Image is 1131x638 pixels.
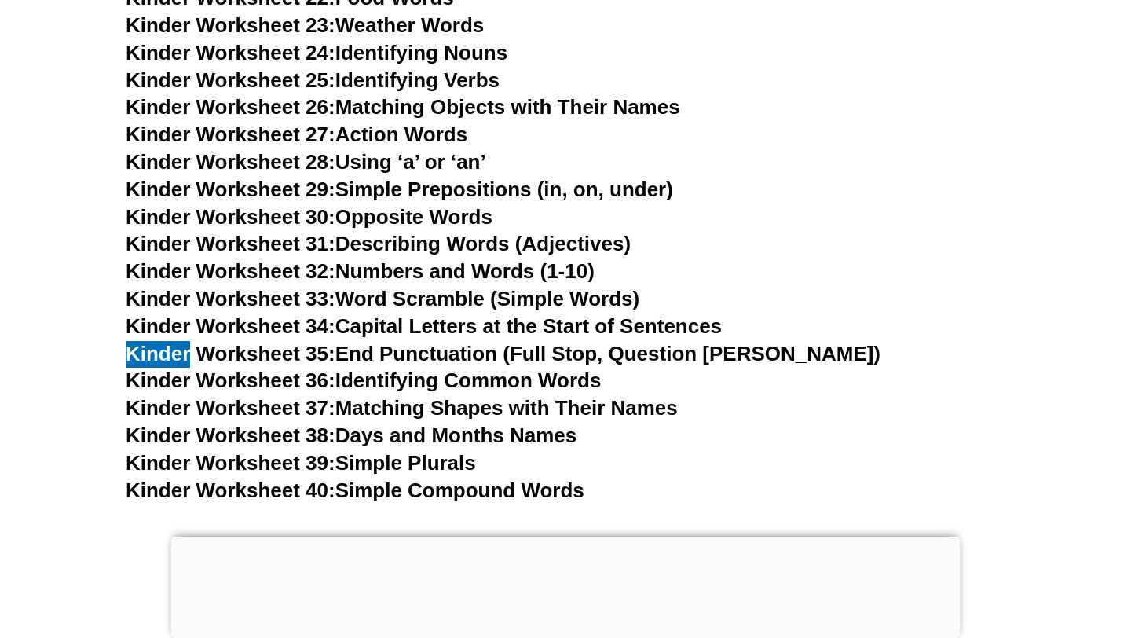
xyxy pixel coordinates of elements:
span: Kinder Worksheet 35: [126,342,335,365]
span: Kinder Worksheet 27: [126,123,335,146]
span: Kinder Worksheet 37: [126,396,335,420]
span: Kinder Worksheet 34: [126,314,335,338]
span: Kinder Worksheet 33: [126,287,335,310]
span: Kinder Worksheet 29: [126,178,335,201]
a: Kinder Worksheet 23:Weather Words [126,13,484,37]
a: Kinder Worksheet 26:Matching Objects with Their Names [126,95,680,119]
span: Kinder Worksheet 28: [126,150,335,174]
a: Kinder Worksheet 30:Opposite Words [126,205,492,229]
span: Kinder Worksheet 30: [126,205,335,229]
a: Kinder Worksheet 32:Numbers and Words (1-10) [126,259,595,283]
a: Kinder Worksheet 37:Matching Shapes with Their Names [126,396,678,420]
span: Kinder Worksheet 25: [126,68,335,92]
a: Kinder Worksheet 34:Capital Letters at the Start of Sentences [126,314,722,338]
a: Kinder Worksheet 31:Describing Words (Adjectives) [126,232,631,255]
a: Kinder Worksheet 38:Days and Months Names [126,423,576,447]
span: Kinder Worksheet 40: [126,478,335,502]
a: Kinder Worksheet 36:Identifying Common Words [126,368,601,392]
iframe: To enrich screen reader interactions, please activate Accessibility in Grammarly extension settings [171,537,961,634]
a: Kinder Worksheet 28:Using ‘a’ or ‘an’ [126,150,486,174]
span: Kinder Worksheet 36: [126,368,335,392]
iframe: Chat Widget [862,460,1131,638]
a: Kinder Worksheet 35:End Punctuation (Full Stop, Question [PERSON_NAME]) [126,342,880,365]
span: Kinder Worksheet 39: [126,451,335,475]
span: Kinder Worksheet 24: [126,41,335,64]
span: Kinder Worksheet 38: [126,423,335,447]
span: Kinder Worksheet 26: [126,95,335,119]
a: Kinder Worksheet 40:Simple Compound Words [126,478,584,502]
span: Kinder Worksheet 23: [126,13,335,37]
span: Kinder Worksheet 31: [126,232,335,255]
a: Kinder Worksheet 29:Simple Prepositions (in, on, under) [126,178,673,201]
a: Kinder Worksheet 25:Identifying Verbs [126,68,500,92]
a: Kinder Worksheet 33:Word Scramble (Simple Words) [126,287,639,310]
a: Kinder Worksheet 24:Identifying Nouns [126,41,507,64]
a: Kinder Worksheet 27:Action Words [126,123,467,146]
span: Kinder Worksheet 32: [126,259,335,283]
a: Kinder Worksheet 39:Simple Plurals [126,451,476,475]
